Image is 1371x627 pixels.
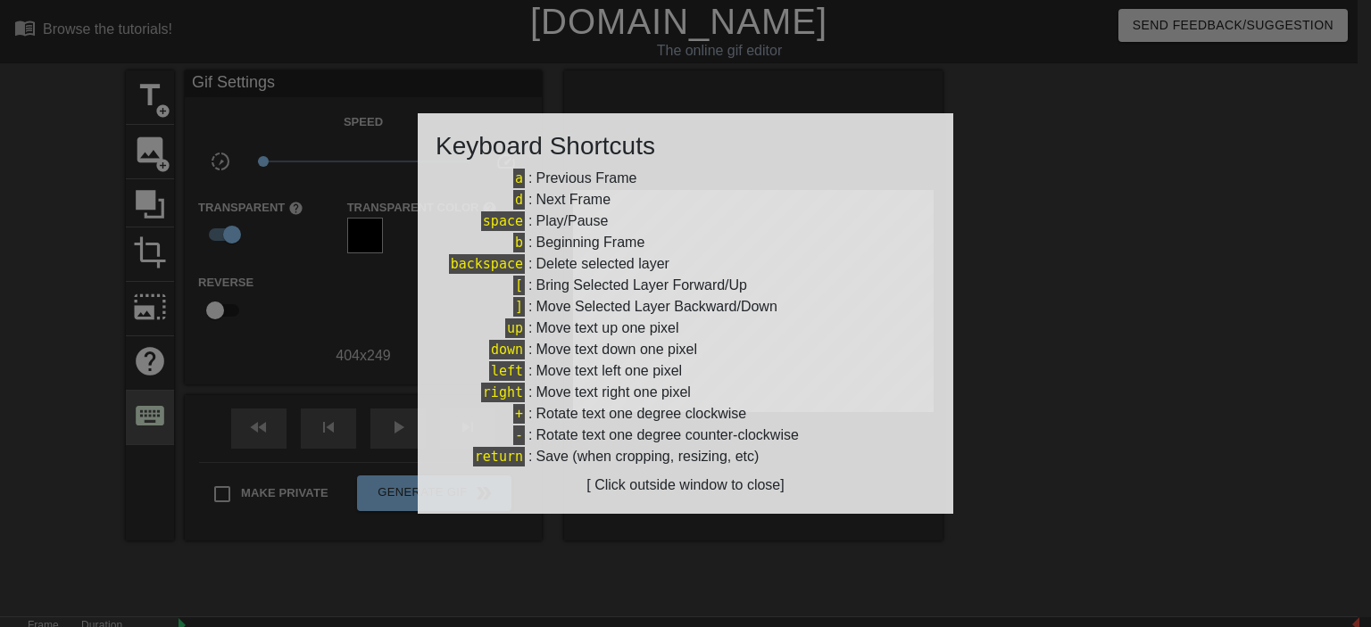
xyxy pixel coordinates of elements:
span: ] [513,297,525,317]
span: backspace [449,254,525,274]
div: : [436,168,935,189]
div: : [436,210,935,232]
div: Previous Frame [536,168,636,189]
div: : [436,425,935,446]
div: : [436,232,935,253]
div: : [436,296,935,318]
span: right [481,383,525,402]
div: Save (when cropping, resizing, etc) [536,446,759,467]
div: : [436,382,935,403]
span: b [513,233,525,252]
div: [ Click outside window to close] [436,474,935,496]
span: - [513,425,525,445]
div: Move Selected Layer Backward/Down [536,296,777,318]
div: Move text right one pixel [536,382,690,403]
div: Rotate text one degree clockwise [536,403,746,425]
h3: Keyboard Shortcuts [436,131,935,161]
div: : [436,403,935,425]
span: up [505,318,525,338]
div: Move text left one pixel [536,360,682,382]
div: : [436,339,935,360]
div: : [436,360,935,382]
span: down [489,340,525,359]
span: return [473,447,525,466]
span: space [481,211,525,231]
div: Delete selected layer [536,253,669,275]
div: Beginning Frame [536,232,644,253]
div: Move text up one pixel [536,318,678,339]
div: Rotate text one degree counter-clockwise [536,425,798,446]
span: + [513,404,525,424]
span: [ [513,276,525,295]
span: left [489,361,525,381]
div: : [436,189,935,210]
div: Play/Pause [536,210,608,232]
span: d [513,190,525,210]
div: : [436,275,935,296]
div: : [436,253,935,275]
div: Bring Selected Layer Forward/Up [536,275,747,296]
div: : [436,446,935,467]
div: Move text down one pixel [536,339,697,360]
div: Next Frame [536,189,611,210]
span: a [513,169,525,188]
div: : [436,318,935,339]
